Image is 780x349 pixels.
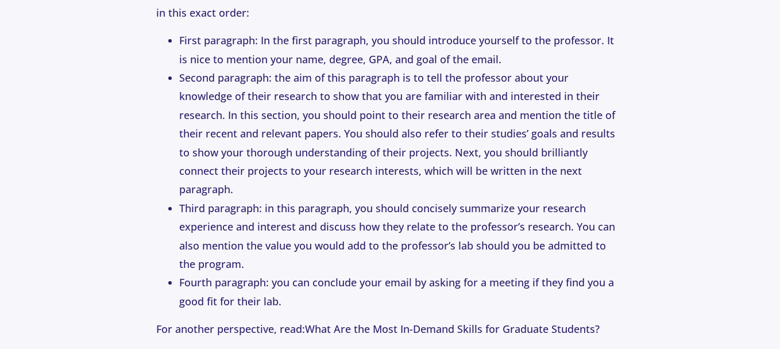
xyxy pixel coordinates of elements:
[305,322,600,336] a: What Are the Most In-Demand Skills for Graduate Students?
[179,68,624,199] li: Second paragraph: the aim of this paragraph is to tell the professor about your knowledge of thei...
[156,320,624,338] p: For another perspective, read:
[179,273,624,310] li: Fourth paragraph: you can conclude your email by asking for a meeting if they find you a good fit...
[179,31,624,68] li: First paragraph: In the first paragraph, you should introduce yourself to the professor. It is ni...
[179,199,624,274] li: Third paragraph: in this paragraph, you should concisely summarize your research experience and i...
